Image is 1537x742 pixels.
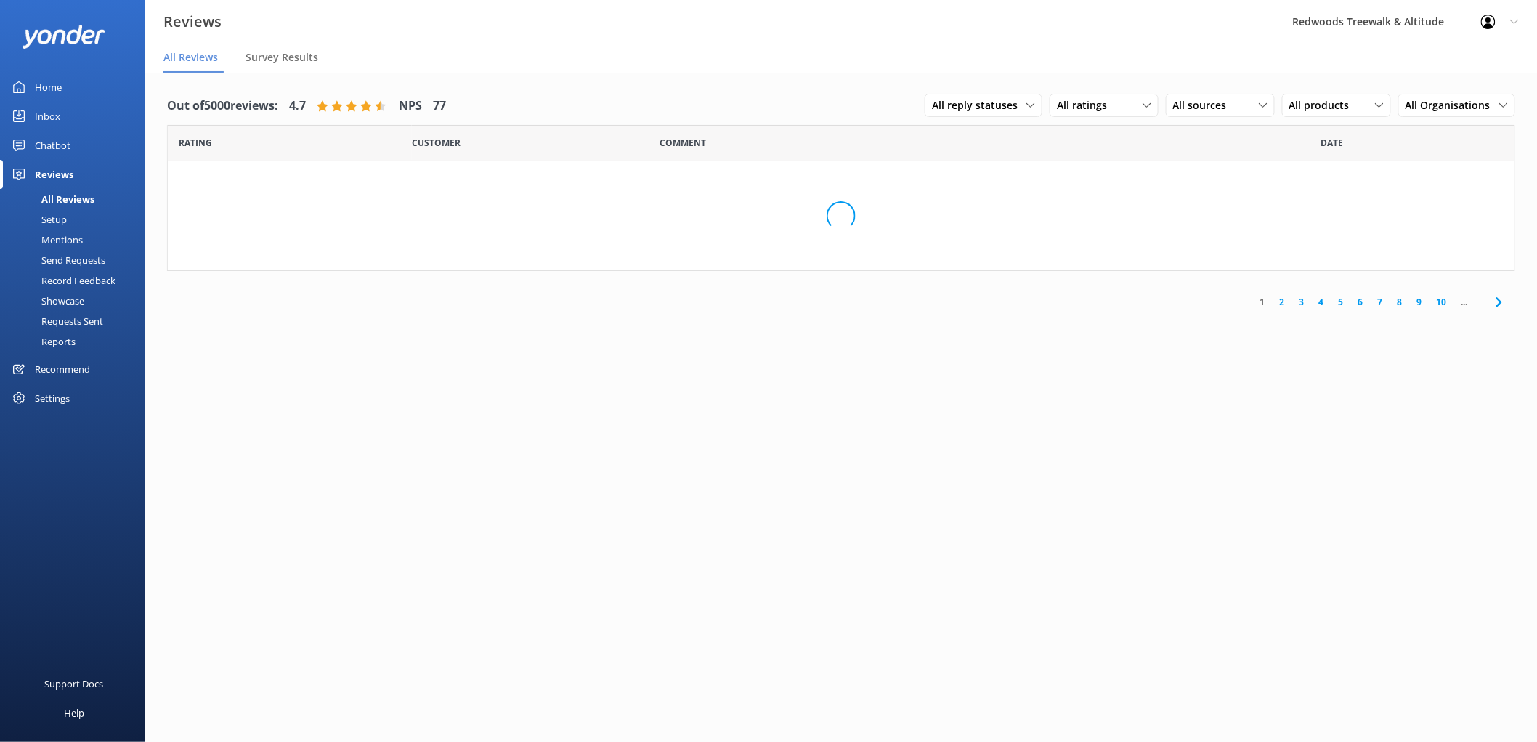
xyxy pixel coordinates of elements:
[9,331,145,352] a: Reports
[35,102,60,131] div: Inbox
[9,250,145,270] a: Send Requests
[9,209,67,230] div: Setup
[9,311,145,331] a: Requests Sent
[35,160,73,189] div: Reviews
[163,50,218,65] span: All Reviews
[45,669,104,698] div: Support Docs
[9,311,103,331] div: Requests Sent
[9,270,115,291] div: Record Feedback
[9,189,145,209] a: All Reviews
[179,136,212,150] span: Date
[1331,295,1351,309] a: 5
[35,73,62,102] div: Home
[246,50,318,65] span: Survey Results
[64,698,84,727] div: Help
[35,384,70,413] div: Settings
[289,97,306,116] h4: 4.7
[35,355,90,384] div: Recommend
[167,97,278,116] h4: Out of 5000 reviews:
[9,331,76,352] div: Reports
[1292,295,1312,309] a: 3
[9,230,83,250] div: Mentions
[1289,97,1358,113] span: All products
[1253,295,1273,309] a: 1
[1057,97,1116,113] span: All ratings
[22,25,105,49] img: yonder-white-logo.png
[9,291,84,311] div: Showcase
[932,97,1026,113] span: All reply statuses
[1321,136,1344,150] span: Date
[1312,295,1331,309] a: 4
[9,189,94,209] div: All Reviews
[660,136,707,150] span: Question
[1429,295,1454,309] a: 10
[1173,97,1236,113] span: All sources
[35,131,70,160] div: Chatbot
[1406,97,1499,113] span: All Organisations
[1371,295,1390,309] a: 7
[433,97,446,116] h4: 77
[1390,295,1410,309] a: 8
[399,97,422,116] h4: NPS
[9,209,145,230] a: Setup
[9,291,145,311] a: Showcase
[1410,295,1429,309] a: 9
[9,250,105,270] div: Send Requests
[1351,295,1371,309] a: 6
[412,136,461,150] span: Date
[9,270,145,291] a: Record Feedback
[9,230,145,250] a: Mentions
[1454,295,1475,309] span: ...
[1273,295,1292,309] a: 2
[163,10,222,33] h3: Reviews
